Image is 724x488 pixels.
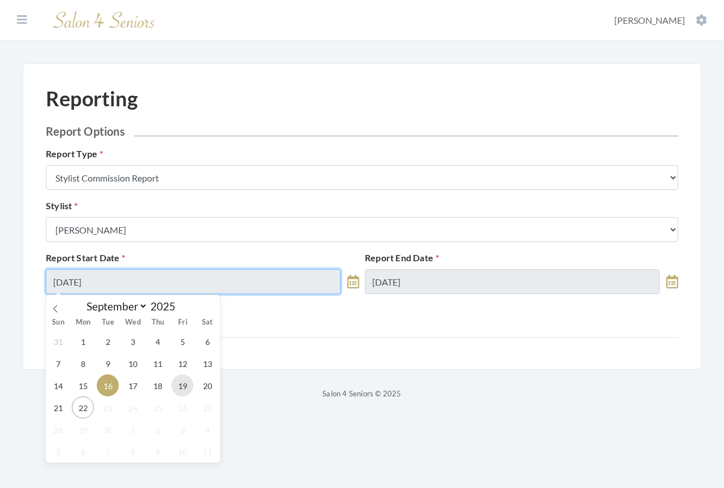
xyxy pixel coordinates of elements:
span: September 30, 2025 [97,418,119,441]
span: October 8, 2025 [122,441,144,463]
span: Sun [46,319,71,326]
span: September 3, 2025 [122,330,144,352]
span: September 5, 2025 [171,330,193,352]
span: September 6, 2025 [196,330,218,352]
span: September 12, 2025 [171,352,193,374]
span: September 16, 2025 [97,374,119,396]
span: September 14, 2025 [47,374,69,396]
button: [PERSON_NAME] [611,14,710,27]
span: October 6, 2025 [72,441,94,463]
span: Tue [96,319,120,326]
span: [PERSON_NAME] [614,15,685,25]
input: Year [148,300,185,313]
span: September 2, 2025 [97,330,119,352]
select: Month [81,299,148,313]
span: September 10, 2025 [122,352,144,374]
label: Report End Date [365,251,439,265]
span: September 9, 2025 [97,352,119,374]
span: October 1, 2025 [122,418,144,441]
span: September 20, 2025 [196,374,218,396]
span: October 7, 2025 [97,441,119,463]
span: September 18, 2025 [146,374,169,396]
h2: Report Options [46,124,678,138]
input: Select Date [46,269,341,294]
label: Stylist [46,199,78,213]
span: September 19, 2025 [171,374,193,396]
h1: Reporting [46,87,138,111]
span: October 3, 2025 [171,418,193,441]
span: October 11, 2025 [196,441,218,463]
span: October 4, 2025 [196,418,218,441]
span: Thu [145,319,170,326]
span: September 26, 2025 [171,396,193,418]
span: Mon [71,319,96,326]
label: Report Start Date [46,251,126,265]
span: September 22, 2025 [72,396,94,418]
img: Salon 4 Seniors [48,7,161,33]
span: September 8, 2025 [72,352,94,374]
label: Report Type [46,147,103,161]
span: August 31, 2025 [47,330,69,352]
span: September 24, 2025 [122,396,144,418]
span: September 27, 2025 [196,396,218,418]
span: September 4, 2025 [146,330,169,352]
span: September 21, 2025 [47,396,69,418]
span: September 7, 2025 [47,352,69,374]
span: September 13, 2025 [196,352,218,374]
span: September 25, 2025 [146,396,169,418]
a: toggle [666,269,678,294]
span: September 11, 2025 [146,352,169,374]
span: October 2, 2025 [146,418,169,441]
span: October 5, 2025 [47,441,69,463]
span: September 17, 2025 [122,374,144,396]
span: September 23, 2025 [97,396,119,418]
span: October 10, 2025 [171,441,193,463]
span: Wed [120,319,145,326]
input: Select Date [365,269,660,294]
span: September 1, 2025 [72,330,94,352]
p: Salon 4 Seniors © 2025 [23,387,701,400]
span: September 28, 2025 [47,418,69,441]
span: September 15, 2025 [72,374,94,396]
a: toggle [347,269,359,294]
span: Fri [170,319,195,326]
span: October 9, 2025 [146,441,169,463]
span: Sat [195,319,220,326]
span: September 29, 2025 [72,418,94,441]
